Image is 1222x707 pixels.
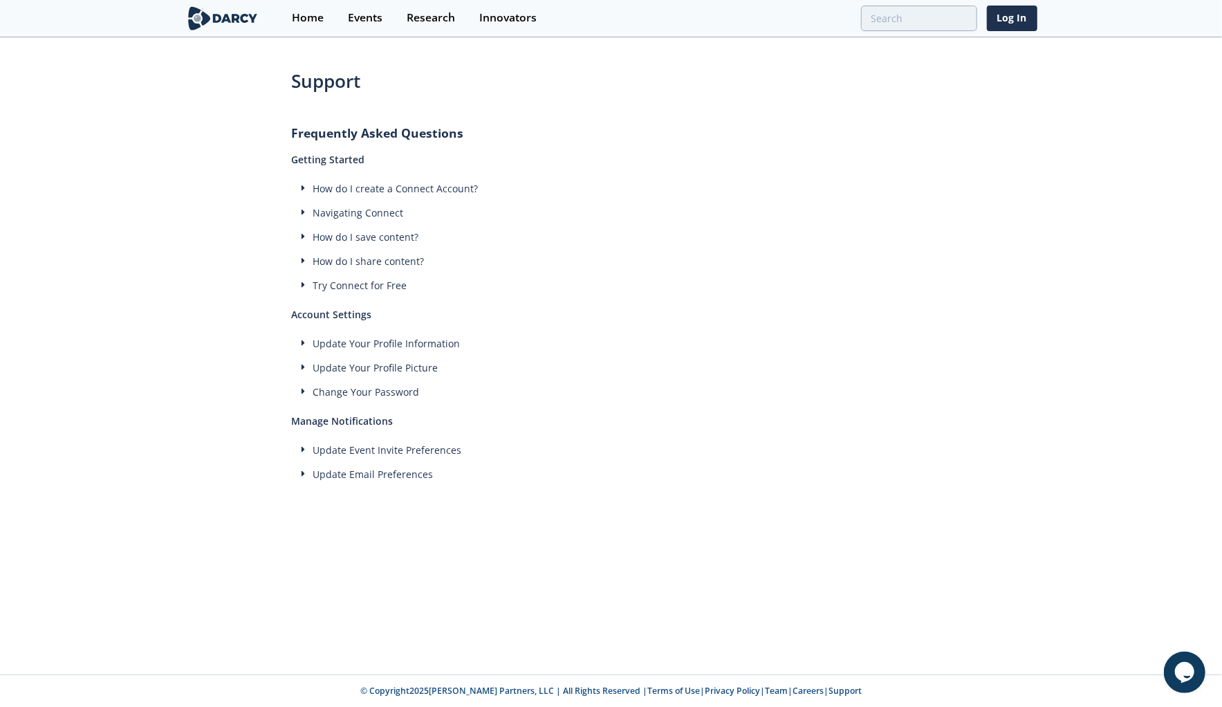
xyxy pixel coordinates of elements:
div: Navigating Connect [292,205,931,220]
a: Log In [987,6,1037,31]
div: How do I share content? [292,254,931,268]
div: Try Connect for Free [292,278,931,293]
a: Terms of Use [647,685,700,697]
div: Research [407,12,455,24]
span: How do I share content? [313,255,424,268]
div: Innovators [479,12,537,24]
a: Support [828,685,862,697]
h2: Getting Started [292,143,931,167]
h2: Manage Notifications [292,404,931,428]
div: Update Event Invite Preferences [292,443,931,457]
h2: Account Settings [292,297,931,322]
h1: Support [292,68,931,95]
span: Change Your Password [313,385,419,398]
div: Events [348,12,382,24]
div: Update Email Preferences [292,467,931,481]
span: Navigating Connect [313,206,403,219]
span: How do I save content? [313,230,418,244]
div: Change Your Password [292,385,931,399]
span: Try Connect for Free [313,279,407,292]
span: Update Your Profile Picture [313,361,438,374]
span: Update Your Profile Information [313,337,460,350]
iframe: chat widget [1164,652,1208,693]
input: Advanced Search [861,6,977,31]
h1: Frequently Asked Questions [292,124,931,142]
span: Update Event Invite Preferences [313,443,461,457]
a: Careers [793,685,824,697]
div: How do I save content? [292,230,931,244]
a: Privacy Policy [705,685,760,697]
div: Update Your Profile Picture [292,360,931,375]
p: © Copyright 2025 [PERSON_NAME] Partners, LLC | All Rights Reserved | | | | | [100,685,1123,697]
div: How do I create a Connect Account? [292,181,931,196]
img: logo-wide.svg [185,6,261,30]
span: Update Email Preferences [313,468,433,481]
div: Home [292,12,324,24]
a: Team [765,685,788,697]
div: Update Your Profile Information [292,336,931,351]
span: How do I create a Connect Account? [313,182,478,195]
